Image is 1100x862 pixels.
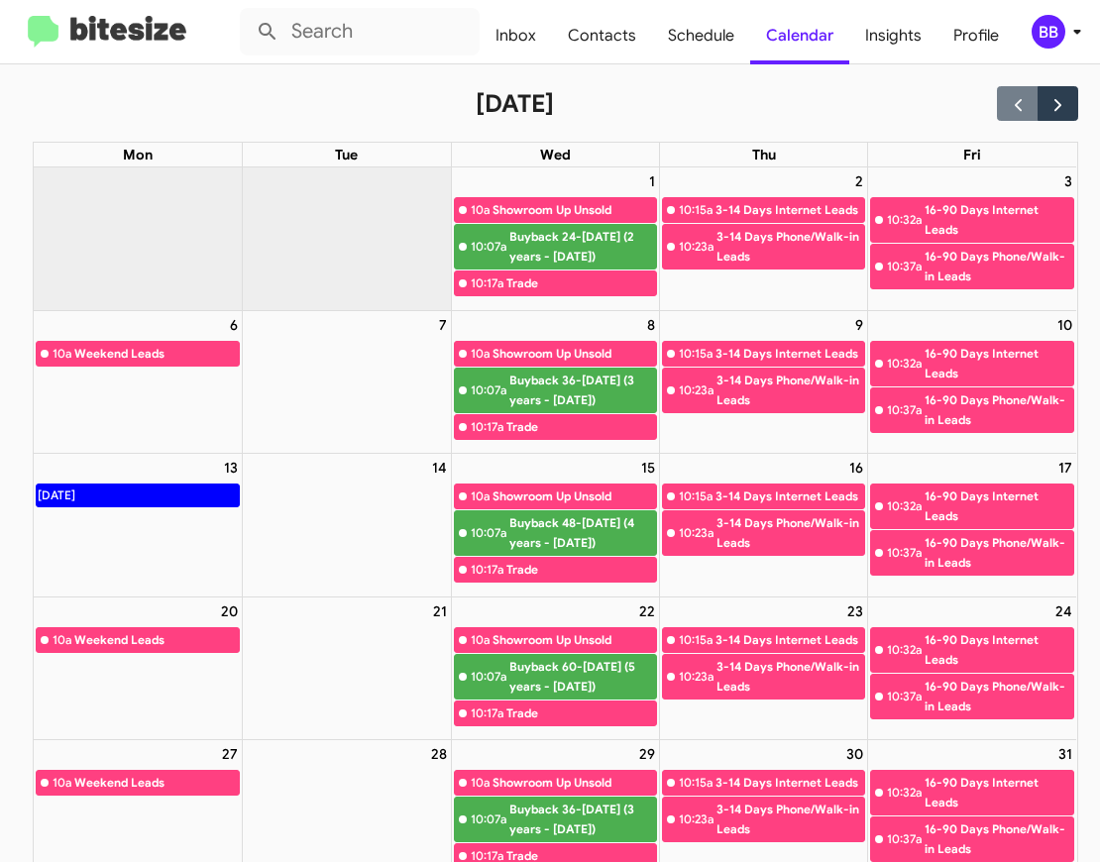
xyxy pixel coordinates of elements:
[493,773,656,793] div: Showroom Up Unsold
[471,200,490,220] div: 10a
[471,380,506,400] div: 10:07a
[679,344,713,364] div: 10:15a
[748,143,780,166] a: Thursday
[887,543,922,563] div: 10:37a
[480,7,552,64] a: Inbox
[493,630,656,650] div: Showroom Up Unsold
[243,596,451,739] td: October 21, 2025
[493,486,656,506] div: Showroom Up Unsold
[471,667,506,687] div: 10:07a
[959,143,985,166] a: Friday
[243,310,451,453] td: October 7, 2025
[750,7,849,64] span: Calendar
[645,167,659,195] a: October 1, 2025
[493,200,656,220] div: Showroom Up Unsold
[925,773,1073,812] div: 16-90 Days Internet Leads
[849,7,937,64] a: Insights
[471,560,503,580] div: 10:17a
[868,596,1076,739] td: October 24, 2025
[715,773,864,793] div: 3-14 Days Internet Leads
[635,740,659,768] a: October 29, 2025
[887,783,922,803] div: 10:32a
[1054,740,1076,768] a: October 31, 2025
[679,809,714,829] div: 10:23a
[868,310,1076,453] td: October 10, 2025
[679,630,713,650] div: 10:15a
[997,86,1038,121] button: Previous month
[925,819,1073,859] div: 16-90 Days Phone/Walk-in Leads
[509,657,656,697] div: Buyback 60-[DATE] (5 years - [DATE])
[53,344,71,364] div: 10a
[506,703,656,723] div: Trade
[471,703,503,723] div: 10:17a
[451,310,659,453] td: October 8, 2025
[715,486,864,506] div: 3-14 Days Internet Leads
[506,417,656,437] div: Trade
[1038,86,1078,121] button: Next month
[506,560,656,580] div: Trade
[925,630,1073,670] div: 16-90 Days Internet Leads
[471,344,490,364] div: 10a
[34,454,242,596] td: October 13, 2025
[715,344,864,364] div: 3-14 Days Internet Leads
[925,677,1073,716] div: 16-90 Days Phone/Walk-in Leads
[536,143,575,166] a: Wednesday
[1032,15,1065,49] div: BB
[851,311,867,339] a: October 9, 2025
[659,310,867,453] td: October 9, 2025
[331,143,362,166] a: Tuesday
[679,523,714,543] div: 10:23a
[887,257,922,276] div: 10:37a
[679,380,714,400] div: 10:23a
[34,596,242,739] td: October 20, 2025
[845,454,867,482] a: October 16, 2025
[635,597,659,625] a: October 22, 2025
[716,371,864,410] div: 3-14 Days Phone/Walk-in Leads
[887,496,922,516] div: 10:32a
[74,344,239,364] div: Weekend Leads
[937,7,1015,64] a: Profile
[427,740,451,768] a: October 28, 2025
[509,371,656,410] div: Buyback 36-[DATE] (3 years - [DATE])
[652,7,750,64] span: Schedule
[1051,597,1076,625] a: October 24, 2025
[74,773,239,793] div: Weekend Leads
[217,597,242,625] a: October 20, 2025
[887,400,922,420] div: 10:37a
[659,454,867,596] td: October 16, 2025
[643,311,659,339] a: October 8, 2025
[715,200,864,220] div: 3-14 Days Internet Leads
[887,640,922,660] div: 10:32a
[843,597,867,625] a: October 23, 2025
[435,311,451,339] a: October 7, 2025
[552,7,652,64] span: Contacts
[868,167,1076,310] td: October 3, 2025
[471,486,490,506] div: 10a
[925,344,1073,383] div: 16-90 Days Internet Leads
[887,354,922,374] div: 10:32a
[240,8,480,55] input: Search
[509,513,656,553] div: Buyback 48-[DATE] (4 years - [DATE])
[887,210,922,230] div: 10:32a
[659,596,867,739] td: October 23, 2025
[34,310,242,453] td: October 6, 2025
[887,829,922,849] div: 10:37a
[1053,311,1076,339] a: October 10, 2025
[509,227,656,267] div: Buyback 24-[DATE] (2 years - [DATE])
[451,167,659,310] td: October 1, 2025
[887,687,922,706] div: 10:37a
[451,454,659,596] td: October 15, 2025
[243,454,451,596] td: October 14, 2025
[220,454,242,482] a: October 13, 2025
[428,454,451,482] a: October 14, 2025
[679,237,714,257] div: 10:23a
[925,200,1073,240] div: 16-90 Days Internet Leads
[226,311,242,339] a: October 6, 2025
[716,227,864,267] div: 3-14 Days Phone/Walk-in Leads
[471,237,506,257] div: 10:07a
[493,344,656,364] div: Showroom Up Unsold
[1060,167,1076,195] a: October 3, 2025
[679,773,713,793] div: 10:15a
[471,523,506,543] div: 10:07a
[851,167,867,195] a: October 2, 2025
